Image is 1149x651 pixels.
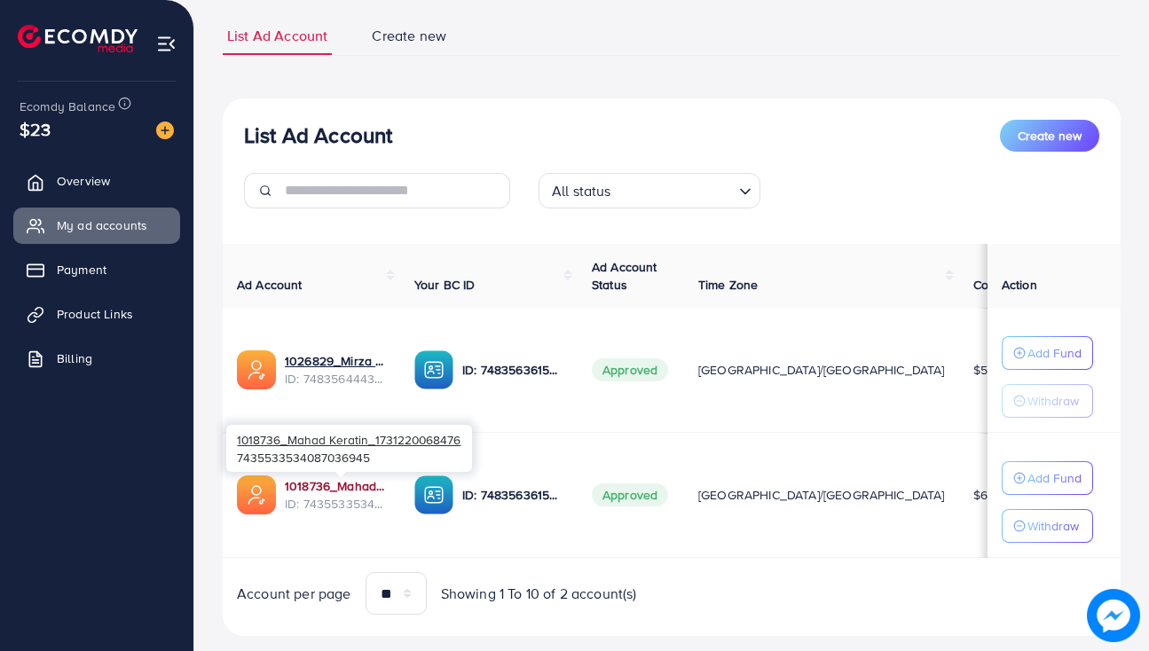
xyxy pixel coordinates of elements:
span: Ecomdy Balance [20,98,115,115]
span: ID: 7483564443801206785 [285,370,386,388]
span: Product Links [57,305,133,323]
span: Time Zone [698,276,758,294]
button: Withdraw [1002,384,1093,418]
span: Create new [1018,127,1082,145]
span: Payment [57,261,106,278]
button: Create new [1000,120,1099,152]
p: Withdraw [1027,515,1079,537]
img: menu [156,34,177,54]
a: 1018736_Mahad Keratin_1731220068476 [285,477,386,495]
span: Billing [57,349,92,367]
span: [GEOGRAPHIC_DATA]/[GEOGRAPHIC_DATA] [698,361,945,379]
img: ic-ba-acc.ded83a64.svg [414,350,453,389]
img: ic-ads-acc.e4c84228.svg [237,475,276,514]
img: ic-ba-acc.ded83a64.svg [414,475,453,514]
h3: List Ad Account [244,122,392,148]
p: Add Fund [1027,467,1082,489]
p: Add Fund [1027,342,1082,364]
span: Showing 1 To 10 of 2 account(s) [441,584,637,604]
img: image [1087,589,1140,642]
div: <span class='underline'>1026829_Mirza Hassnain_1742403147959</span></br>7483564443801206785 [285,352,386,388]
span: ID: 7435533534087036945 [285,495,386,513]
span: All status [548,178,615,204]
a: Payment [13,252,180,287]
span: Ad Account [237,276,303,294]
img: ic-ads-acc.e4c84228.svg [237,350,276,389]
p: ID: 7483563615300272136 [462,359,563,380]
span: Account per page [237,584,351,604]
span: Approved [592,358,668,381]
span: Your BC ID [414,276,476,294]
span: Ad Account Status [592,258,657,294]
span: My ad accounts [57,216,147,234]
a: Product Links [13,296,180,332]
a: Overview [13,163,180,199]
span: Overview [57,172,110,190]
img: logo [18,25,138,52]
img: image [156,122,174,139]
span: Cost [973,276,999,294]
div: Search for option [539,173,760,208]
button: Withdraw [1002,509,1093,543]
button: Add Fund [1002,461,1093,495]
a: Billing [13,341,180,376]
button: Add Fund [1002,336,1093,370]
input: Search for option [617,175,732,204]
span: $23 [20,116,51,142]
p: Withdraw [1027,390,1079,412]
span: $515 [973,361,1000,379]
span: $602.23 [973,486,1020,504]
div: 7435533534087036945 [226,425,472,472]
a: My ad accounts [13,208,180,243]
p: ID: 7483563615300272136 [462,484,563,506]
span: 1018736_Mahad Keratin_1731220068476 [237,431,460,448]
span: Create new [372,26,446,46]
a: 1026829_Mirza Hassnain_1742403147959 [285,352,386,370]
span: Action [1002,276,1037,294]
span: List Ad Account [227,26,327,46]
span: Approved [592,483,668,506]
span: [GEOGRAPHIC_DATA]/[GEOGRAPHIC_DATA] [698,486,945,504]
